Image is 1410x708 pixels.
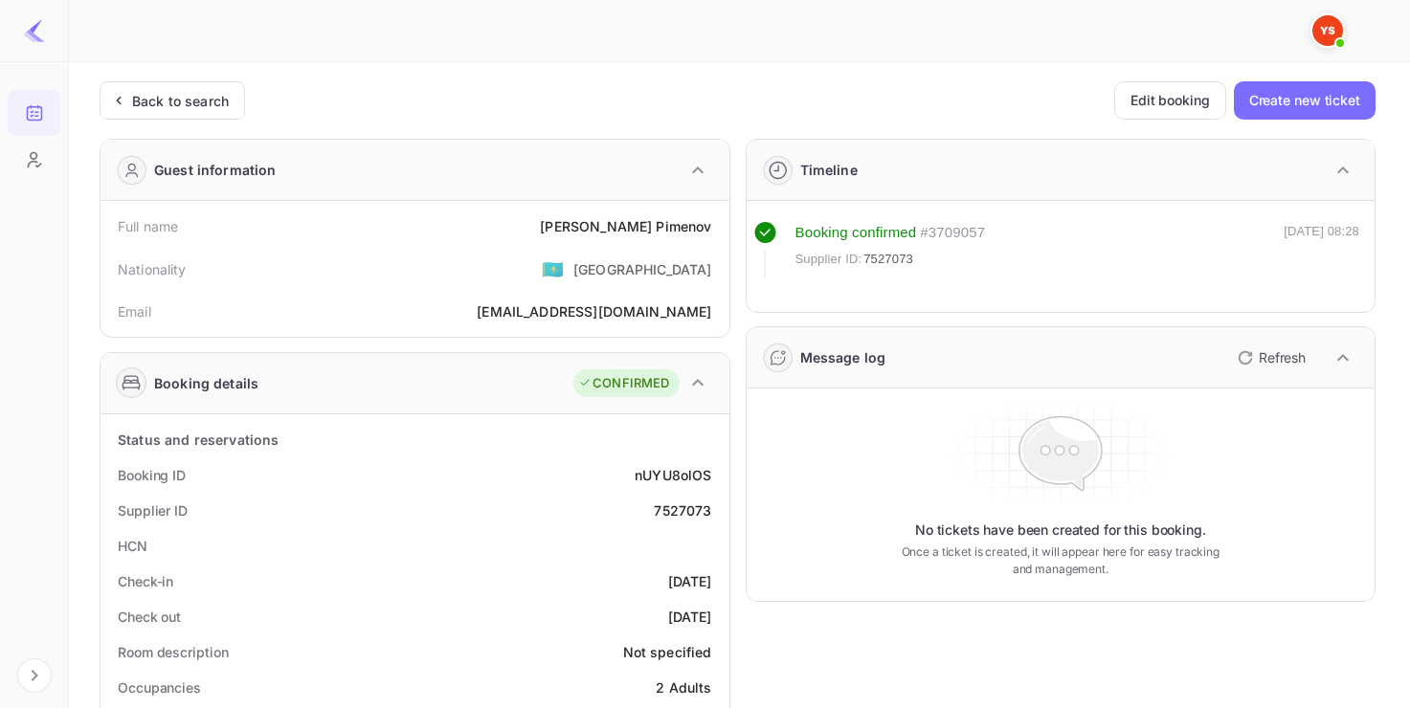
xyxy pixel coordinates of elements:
[23,19,46,42] img: LiteAPI
[915,520,1206,540] p: No tickets have been created for this booking.
[118,216,178,236] div: Full name
[477,301,711,321] div: [EMAIL_ADDRESS][DOMAIN_NAME]
[654,500,711,520] div: 7527073
[920,222,985,244] div: # 3709057
[1114,81,1226,120] button: Edit booking
[118,677,201,697] div: Occupancies
[154,373,258,393] div: Booking details
[656,677,711,697] div: 2 Adults
[635,465,711,485] div: nUYU8olOS
[118,259,187,279] div: Nationality
[132,91,229,111] div: Back to search
[118,642,228,662] div: Room description
[154,160,277,180] div: Guest information
[118,465,186,485] div: Booking ID
[118,536,147,556] div: HCN
[1234,81,1376,120] button: Create new ticket
[800,160,858,180] div: Timeline
[1226,343,1313,373] button: Refresh
[8,90,60,134] a: Bookings
[1284,222,1359,277] div: [DATE] 08:28
[118,500,188,520] div: Supplier ID
[8,137,60,181] a: Customers
[118,607,181,627] div: Check out
[863,250,913,269] span: 7527073
[540,216,711,236] div: [PERSON_NAME] Pimenov
[1312,15,1343,46] img: Yandex Support
[892,543,1229,578] p: Once a ticket is created, it will appear here for easy tracking and management.
[578,374,669,393] div: CONFIRMED
[623,642,712,662] div: Not specified
[668,607,712,627] div: [DATE]
[542,252,564,286] span: United States
[795,250,862,269] span: Supplier ID:
[118,430,279,450] div: Status and reservations
[17,658,52,693] button: Expand navigation
[1259,347,1306,367] p: Refresh
[668,571,712,591] div: [DATE]
[795,222,917,244] div: Booking confirmed
[573,259,712,279] div: [GEOGRAPHIC_DATA]
[118,301,151,321] div: Email
[118,571,173,591] div: Check-in
[800,347,886,367] div: Message log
